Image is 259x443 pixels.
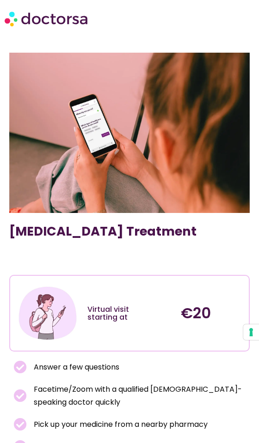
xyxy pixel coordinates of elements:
div: Virtual visit starting at [87,305,139,322]
span: Facetime/Zoom with a qualified [DEMOGRAPHIC_DATA]-speaking doctor quickly​ [31,383,245,409]
button: Your consent preferences for tracking technologies [243,324,259,340]
span: Pick up your medicine from a nearby pharmacy [31,418,208,431]
img: A person is holding a smartphone and interacting with Doctorsa. The screen shows options to selec... [9,53,250,213]
h4: €20 [181,302,218,324]
span: Answer a few questions [31,361,119,374]
img: Illustration depicting a young woman in a casual outfit, engaged with her smartphone. She has a p... [17,283,78,344]
iframe: Customer reviews powered by Trustpilot [14,255,245,266]
h1: [MEDICAL_DATA] Treatment [9,222,250,241]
